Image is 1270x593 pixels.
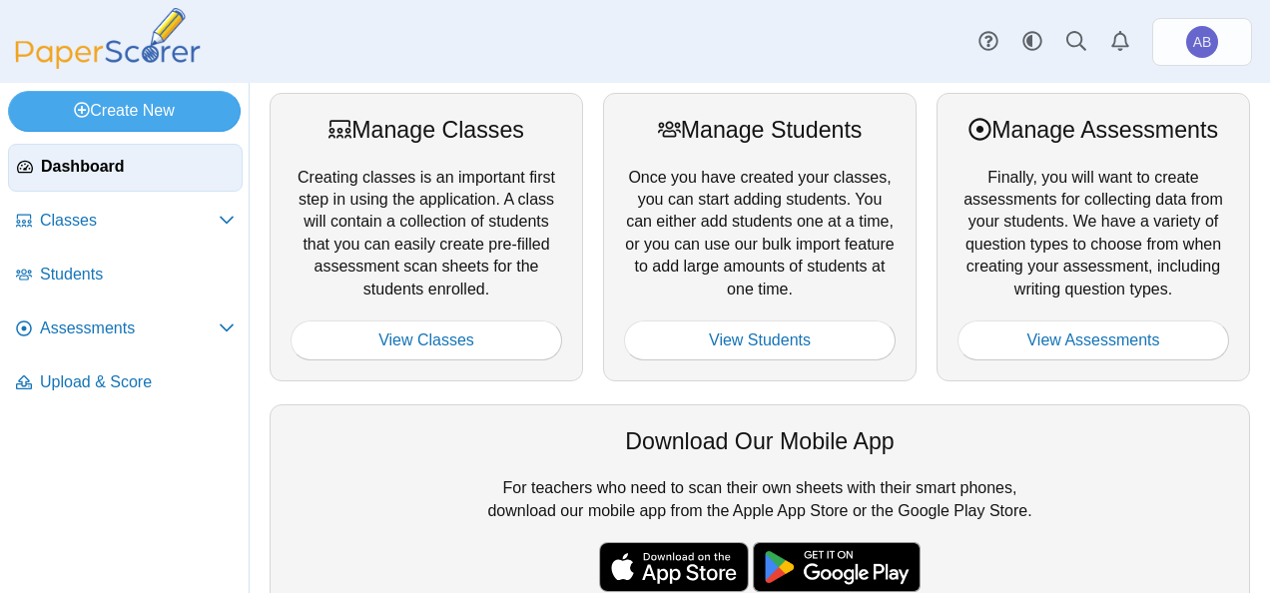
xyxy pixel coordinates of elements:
span: Assessments [40,317,219,339]
a: Upload & Score [8,359,243,407]
a: Alerts [1098,20,1142,64]
a: Create New [8,91,241,131]
span: Students [40,264,235,286]
div: Download Our Mobile App [291,425,1229,457]
span: Upload & Score [40,371,235,393]
img: google-play-badge.png [753,542,921,592]
a: View Classes [291,320,562,360]
img: PaperScorer [8,8,208,69]
div: Manage Assessments [957,114,1229,146]
img: apple-store-badge.svg [599,542,749,592]
a: Assessments [8,305,243,353]
a: View Students [624,320,896,360]
a: PaperScorer [8,55,208,72]
a: Students [8,252,243,299]
div: Manage Classes [291,114,562,146]
div: Finally, you will want to create assessments for collecting data from your students. We have a va... [937,93,1250,381]
div: Creating classes is an important first step in using the application. A class will contain a coll... [270,93,583,381]
span: Anton Butenko [1186,26,1218,58]
a: Dashboard [8,144,243,192]
div: Once you have created your classes, you can start adding students. You can either add students on... [603,93,917,381]
div: Manage Students [624,114,896,146]
span: Classes [40,210,219,232]
a: View Assessments [957,320,1229,360]
span: Dashboard [41,156,234,178]
span: Anton Butenko [1193,35,1212,49]
a: Classes [8,198,243,246]
a: Anton Butenko [1152,18,1252,66]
